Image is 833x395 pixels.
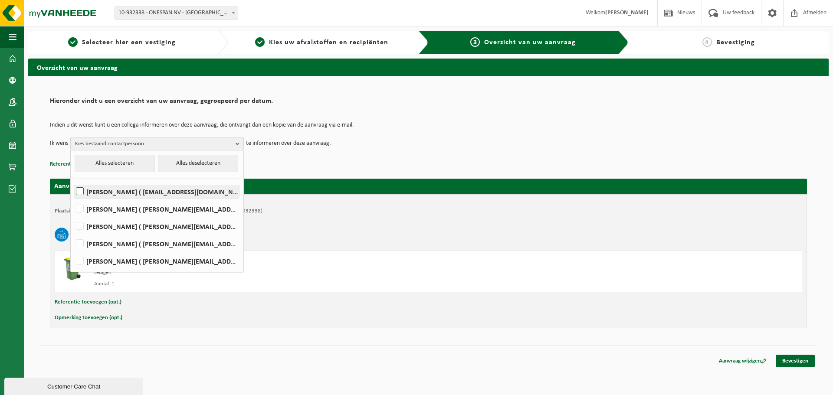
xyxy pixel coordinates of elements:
[75,155,155,172] button: Alles selecteren
[70,137,244,150] button: Kies bestaand contactpersoon
[484,39,576,46] span: Overzicht van uw aanvraag
[605,10,649,16] strong: [PERSON_NAME]
[50,98,807,109] h2: Hieronder vindt u een overzicht van uw aanvraag, gegroepeerd per datum.
[74,255,239,268] label: [PERSON_NAME] ( [PERSON_NAME][EMAIL_ADDRESS][DOMAIN_NAME] )
[55,208,92,214] strong: Plaatsingsadres:
[55,297,121,308] button: Referentie toevoegen (opt.)
[94,269,463,276] div: Ledigen
[269,39,388,46] span: Kies uw afvalstoffen en recipiënten
[716,39,755,46] span: Bevestiging
[75,137,232,150] span: Kies bestaand contactpersoon
[50,159,117,170] button: Referentie toevoegen (opt.)
[54,183,119,190] strong: Aanvraag voor [DATE]
[74,202,239,215] label: [PERSON_NAME] ( [PERSON_NAME][EMAIL_ADDRESS][DOMAIN_NAME] )
[59,255,85,281] img: WB-0240-HPE-GN-50.png
[74,185,239,198] label: [PERSON_NAME] ( [EMAIL_ADDRESS][DOMAIN_NAME] )
[255,37,265,47] span: 2
[776,355,815,367] a: Bevestigen
[158,155,238,172] button: Alles deselecteren
[94,281,463,287] div: Aantal: 1
[33,37,211,48] a: 1Selecteer hier een vestiging
[50,137,68,150] p: Ik wens
[246,137,331,150] p: te informeren over deze aanvraag.
[712,355,773,367] a: Aanvraag wijzigen
[74,237,239,250] label: [PERSON_NAME] ( [PERSON_NAME][EMAIL_ADDRESS][DOMAIN_NAME] )
[74,220,239,233] label: [PERSON_NAME] ( [PERSON_NAME][EMAIL_ADDRESS][DOMAIN_NAME] )
[68,37,78,47] span: 1
[702,37,712,47] span: 4
[4,376,145,395] iframe: chat widget
[470,37,480,47] span: 3
[115,7,238,19] span: 10-932338 - ONESPAN NV - EREMBODEGEM
[82,39,176,46] span: Selecteer hier een vestiging
[50,122,807,128] p: Indien u dit wenst kunt u een collega informeren over deze aanvraag, die ontvangt dan een kopie v...
[55,312,122,323] button: Opmerking toevoegen (opt.)
[28,59,829,75] h2: Overzicht van uw aanvraag
[115,7,238,20] span: 10-932338 - ONESPAN NV - EREMBODEGEM
[233,37,411,48] a: 2Kies uw afvalstoffen en recipiënten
